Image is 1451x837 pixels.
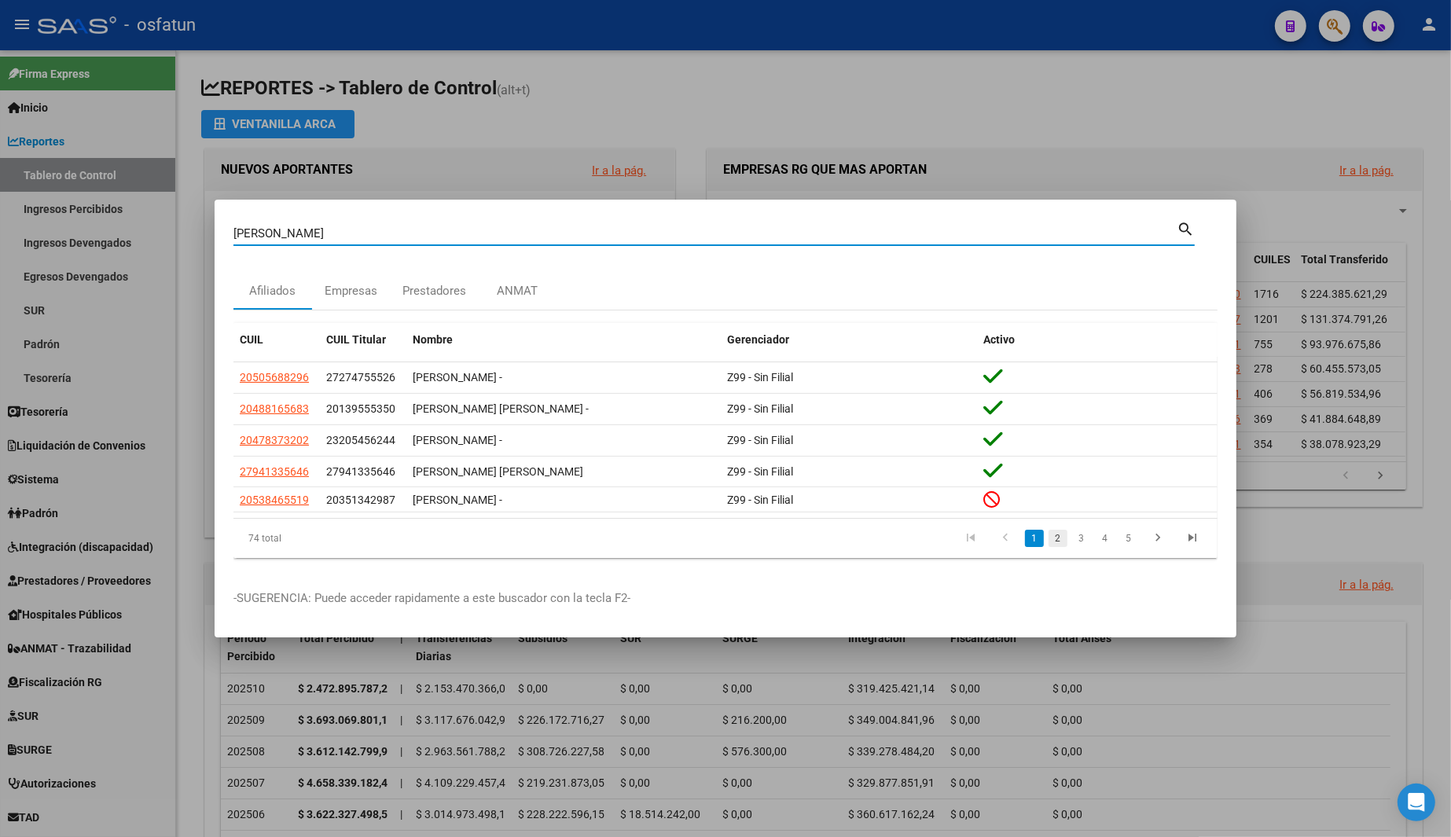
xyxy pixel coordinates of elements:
span: 20351342987 [326,494,395,506]
mat-icon: search [1177,218,1195,237]
span: 23205456244 [326,434,395,446]
datatable-header-cell: CUIL [233,323,320,357]
div: [PERSON_NAME] [PERSON_NAME] [413,463,714,481]
div: ANMAT [497,282,538,300]
a: go to next page [1143,530,1173,547]
div: [PERSON_NAME] [PERSON_NAME] - [413,400,714,418]
datatable-header-cell: Gerenciador [721,323,977,357]
span: CUIL [240,333,263,346]
a: 5 [1119,530,1138,547]
a: 4 [1096,530,1115,547]
span: Nombre [413,333,453,346]
a: go to previous page [990,530,1020,547]
span: Z99 - Sin Filial [727,371,793,384]
div: [PERSON_NAME] - [413,369,714,387]
a: go to first page [956,530,986,547]
span: 20505688296 [240,371,309,384]
span: Z99 - Sin Filial [727,402,793,415]
datatable-header-cell: Nombre [406,323,721,357]
li: page 4 [1093,525,1117,552]
span: 20139555350 [326,402,395,415]
span: Activo [983,333,1015,346]
a: 3 [1072,530,1091,547]
datatable-header-cell: Activo [977,323,1218,357]
a: 2 [1049,530,1067,547]
span: Z99 - Sin Filial [727,494,793,506]
span: Z99 - Sin Filial [727,434,793,446]
div: Open Intercom Messenger [1398,784,1435,821]
div: Afiliados [250,282,296,300]
span: 20488165683 [240,402,309,415]
div: 74 total [233,519,428,558]
span: CUIL Titular [326,333,386,346]
a: 1 [1025,530,1044,547]
div: Prestadores [402,282,466,300]
li: page 5 [1117,525,1141,552]
span: Gerenciador [727,333,789,346]
li: page 3 [1070,525,1093,552]
datatable-header-cell: CUIL Titular [320,323,406,357]
span: 27274755526 [326,371,395,384]
li: page 2 [1046,525,1070,552]
a: go to last page [1177,530,1207,547]
span: 20538465519 [240,494,309,506]
span: 27941335646 [326,465,395,478]
p: -SUGERENCIA: Puede acceder rapidamente a este buscador con la tecla F2- [233,589,1218,608]
div: [PERSON_NAME] - [413,431,714,450]
span: 27941335646 [240,465,309,478]
li: page 1 [1023,525,1046,552]
div: Empresas [325,282,378,300]
div: [PERSON_NAME] - [413,491,714,509]
span: Z99 - Sin Filial [727,465,793,478]
span: 20478373202 [240,434,309,446]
